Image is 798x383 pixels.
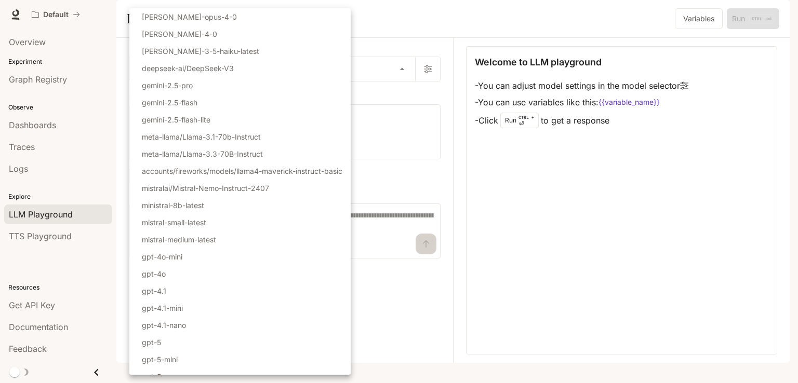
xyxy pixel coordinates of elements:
[142,200,204,211] p: ministral-8b-latest
[142,114,210,125] p: gemini-2.5-flash-lite
[142,285,166,296] p: gpt-4.1
[142,97,197,108] p: gemini-2.5-flash
[142,234,216,245] p: mistral-medium-latest
[142,183,269,194] p: mistralai/Mistral-Nemo-Instruct-2407
[142,148,263,159] p: meta-llama/Llama-3.3-70B-Instruct
[142,354,178,365] p: gpt-5-mini
[142,337,161,348] p: gpt-5
[142,217,206,228] p: mistral-small-latest
[142,63,234,74] p: deepseek-ai/DeepSeek-V3
[142,80,193,91] p: gemini-2.5-pro
[142,11,237,22] p: [PERSON_NAME]-opus-4-0
[142,29,217,39] p: [PERSON_NAME]-4-0
[142,303,183,313] p: gpt-4.1-mini
[142,46,259,57] p: [PERSON_NAME]-3-5-haiku-latest
[142,371,181,382] p: gpt-5-nano
[142,131,261,142] p: meta-llama/Llama-3.1-70b-Instruct
[142,251,182,262] p: gpt-4o-mini
[142,320,186,331] p: gpt-4.1-nano
[142,166,342,176] p: accounts/fireworks/models/llama4-maverick-instruct-basic
[142,268,166,279] p: gpt-4o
